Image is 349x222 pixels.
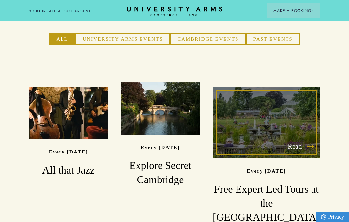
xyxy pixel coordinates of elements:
[316,212,349,222] a: Privacy
[29,87,108,178] a: image-573a15625ecc08a3a1e8ed169916b84ebf616e1d-2160x1440-jpg Every [DATE] All that Jazz
[311,10,313,12] img: Arrow icon
[321,214,326,220] img: Privacy
[75,33,170,45] button: University Arms Events
[247,168,286,174] p: Every [DATE]
[141,145,180,150] p: Every [DATE]
[49,149,88,155] p: Every [DATE]
[267,3,320,18] button: Make a BookingArrow icon
[127,7,222,17] a: Home
[29,164,108,178] h3: All that Jazz
[246,33,300,45] button: Past Events
[121,159,200,187] h3: Explore Secret Cambridge
[273,8,313,14] span: Make a Booking
[170,33,246,45] button: Cambridge Events
[29,8,92,14] a: 3D TOUR:TAKE A LOOK AROUND
[121,82,200,187] a: image-2f25fcfe9322285f695cd42c2c60ad217806459a-4134x2756-jpg Every [DATE] Explore Secret Cambridge
[49,33,75,45] button: All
